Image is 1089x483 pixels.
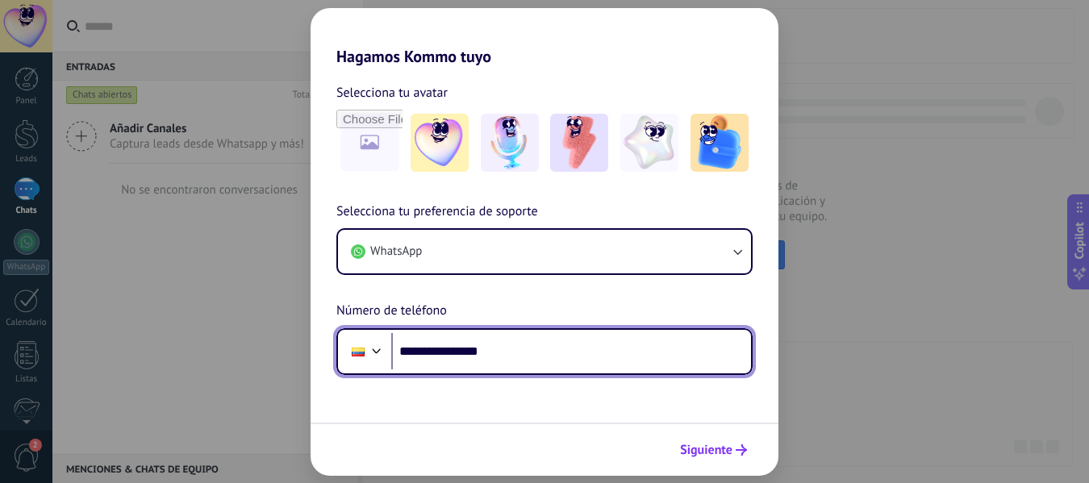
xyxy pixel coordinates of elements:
span: Selecciona tu preferencia de soporte [336,202,538,223]
span: Número de teléfono [336,301,447,322]
img: -5.jpeg [691,114,749,172]
span: Siguiente [680,444,732,456]
button: Siguiente [673,436,754,464]
span: Selecciona tu avatar [336,82,448,103]
span: WhatsApp [370,244,422,260]
button: WhatsApp [338,230,751,273]
img: -3.jpeg [550,114,608,172]
img: -1.jpeg [411,114,469,172]
div: Ecuador: + 593 [343,335,373,368]
img: -2.jpeg [481,114,539,172]
img: -4.jpeg [620,114,678,172]
h2: Hagamos Kommo tuyo [311,8,778,66]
